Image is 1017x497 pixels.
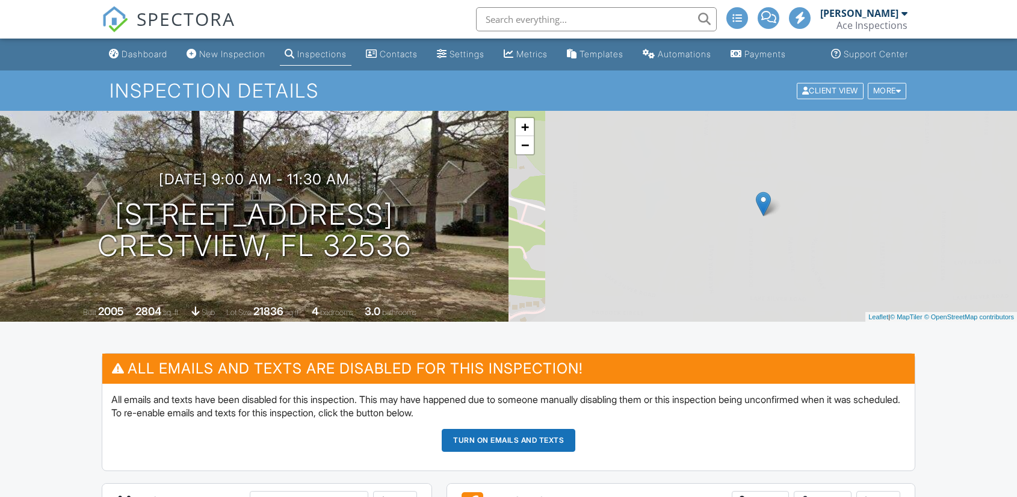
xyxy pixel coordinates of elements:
[365,305,380,317] div: 3.0
[320,308,353,317] span: bedrooms
[442,429,575,452] button: Turn on emails and texts
[562,43,628,66] a: Templates
[104,43,172,66] a: Dashboard
[658,49,711,59] div: Automations
[836,19,907,31] div: Ace Inspections
[182,43,270,66] a: New Inspection
[380,49,418,59] div: Contacts
[285,308,300,317] span: sq.ft.
[744,49,786,59] div: Payments
[924,313,1014,320] a: © OpenStreetMap contributors
[226,308,252,317] span: Lot Size
[280,43,351,66] a: Inspections
[797,83,864,99] div: Client View
[580,49,623,59] div: Templates
[361,43,422,66] a: Contacts
[516,136,534,154] a: Zoom out
[102,354,915,383] h3: All emails and texts are disabled for this inspection!
[159,171,350,187] h3: [DATE] 9:00 am - 11:30 am
[868,83,907,99] div: More
[102,16,235,42] a: SPECTORA
[163,308,180,317] span: sq. ft.
[110,80,907,101] h1: Inspection Details
[137,6,235,31] span: SPECTORA
[122,49,167,59] div: Dashboard
[796,86,867,95] a: Client View
[476,7,717,31] input: Search everything...
[432,43,489,66] a: Settings
[499,43,552,66] a: Metrics
[97,199,412,263] h1: [STREET_ADDRESS] Crestview, FL 32536
[297,49,347,59] div: Inspections
[111,393,906,420] p: All emails and texts have been disabled for this inspection. This may have happened due to someon...
[253,305,283,317] div: 21836
[865,312,1017,322] div: |
[868,313,888,320] a: Leaflet
[83,308,96,317] span: Built
[312,305,318,317] div: 4
[844,49,908,59] div: Support Center
[890,313,923,320] a: © MapTiler
[102,6,128,33] img: The Best Home Inspection Software - Spectora
[450,49,484,59] div: Settings
[382,308,416,317] span: bathrooms
[135,305,161,317] div: 2804
[202,308,215,317] span: slab
[638,43,716,66] a: Automations (Advanced)
[516,118,534,136] a: Zoom in
[199,49,265,59] div: New Inspection
[820,7,898,19] div: [PERSON_NAME]
[726,43,791,66] a: Payments
[516,49,548,59] div: Metrics
[98,305,124,317] div: 2005
[826,43,913,66] a: Support Center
